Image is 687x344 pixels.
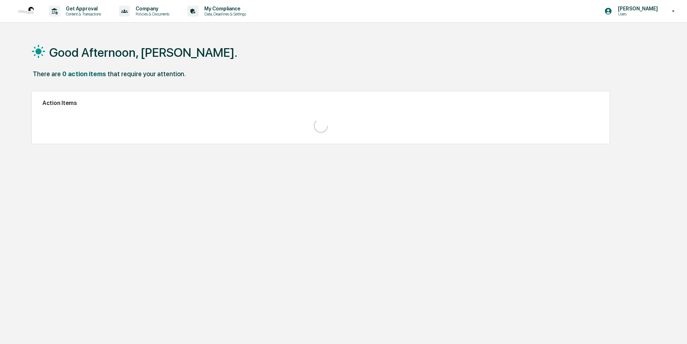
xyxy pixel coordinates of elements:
[612,12,661,17] p: Users
[199,12,250,17] p: Data, Deadlines & Settings
[130,6,173,12] p: Company
[62,70,106,78] div: 0 action items
[60,6,105,12] p: Get Approval
[42,100,599,106] h2: Action Items
[130,12,173,17] p: Policies & Documents
[49,45,237,60] h1: Good Afternoon, [PERSON_NAME].
[199,6,250,12] p: My Compliance
[17,3,35,20] img: logo
[60,12,105,17] p: Content & Transactions
[33,70,61,78] div: There are
[612,6,661,12] p: [PERSON_NAME]
[108,70,186,78] div: that require your attention.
